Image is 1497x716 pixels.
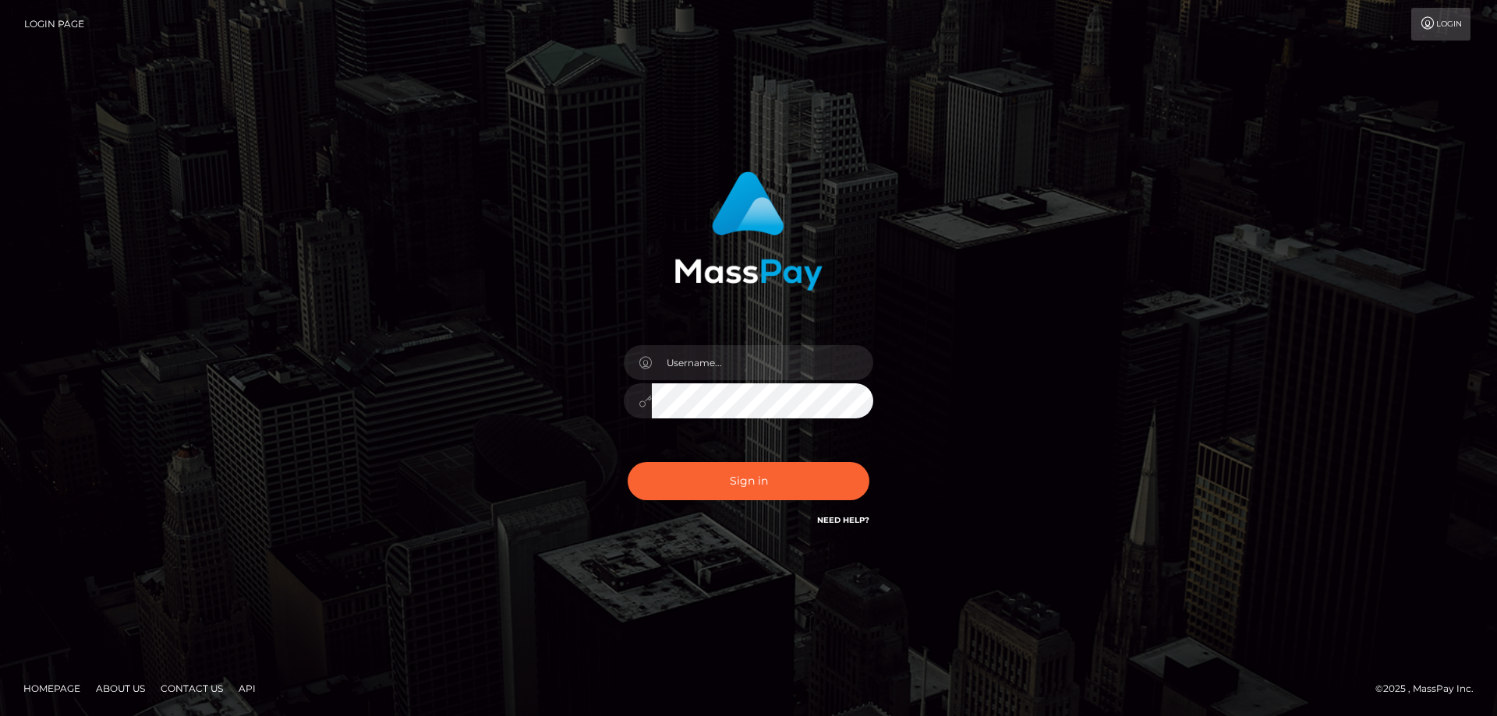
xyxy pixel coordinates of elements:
[1411,8,1470,41] a: Login
[17,676,87,700] a: Homepage
[154,676,229,700] a: Contact Us
[90,676,151,700] a: About Us
[232,676,262,700] a: API
[674,171,823,291] img: MassPay Login
[628,462,869,500] button: Sign in
[817,515,869,525] a: Need Help?
[652,345,873,380] input: Username...
[1375,680,1485,697] div: © 2025 , MassPay Inc.
[24,8,84,41] a: Login Page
